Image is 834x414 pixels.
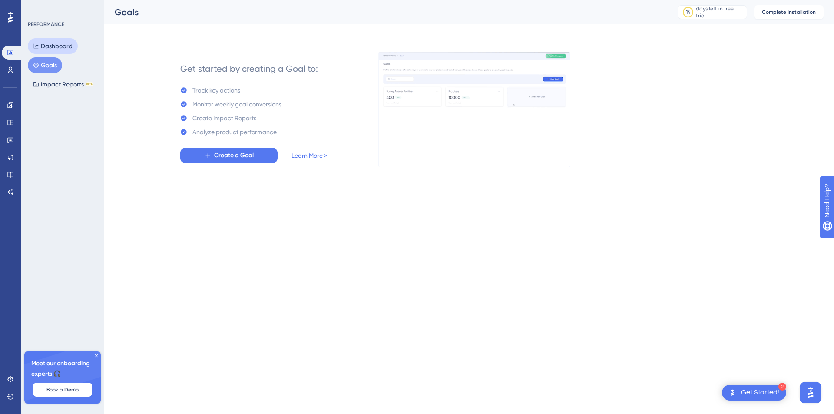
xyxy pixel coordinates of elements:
div: days left in free trial [696,5,744,19]
div: Goals [115,6,656,18]
div: Get started by creating a Goal to: [180,63,318,75]
div: BETA [86,82,93,86]
span: Complete Installation [762,9,816,16]
a: Learn More > [291,150,327,161]
div: 2 [778,383,786,391]
button: Dashboard [28,38,78,54]
img: 4ba7ac607e596fd2f9ec34f7978dce69.gif [378,52,570,167]
button: Create a Goal [180,148,278,163]
div: Monitor weekly goal conversions [192,99,281,109]
div: 14 [686,9,691,16]
iframe: UserGuiding AI Assistant Launcher [798,380,824,406]
div: Create Impact Reports [192,113,256,123]
div: Open Get Started! checklist, remaining modules: 2 [722,385,786,401]
button: Book a Demo [33,383,92,397]
button: Complete Installation [754,5,824,19]
div: PERFORMANCE [28,21,64,28]
div: Track key actions [192,85,240,96]
img: launcher-image-alternative-text [727,388,738,398]
div: Analyze product performance [192,127,277,137]
span: Create a Goal [214,150,254,161]
div: Get Started! [741,388,779,397]
button: Goals [28,57,62,73]
span: Book a Demo [46,386,79,393]
span: Meet our onboarding experts 🎧 [31,358,94,379]
span: Need Help? [20,2,54,13]
button: Impact ReportsBETA [28,76,99,92]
